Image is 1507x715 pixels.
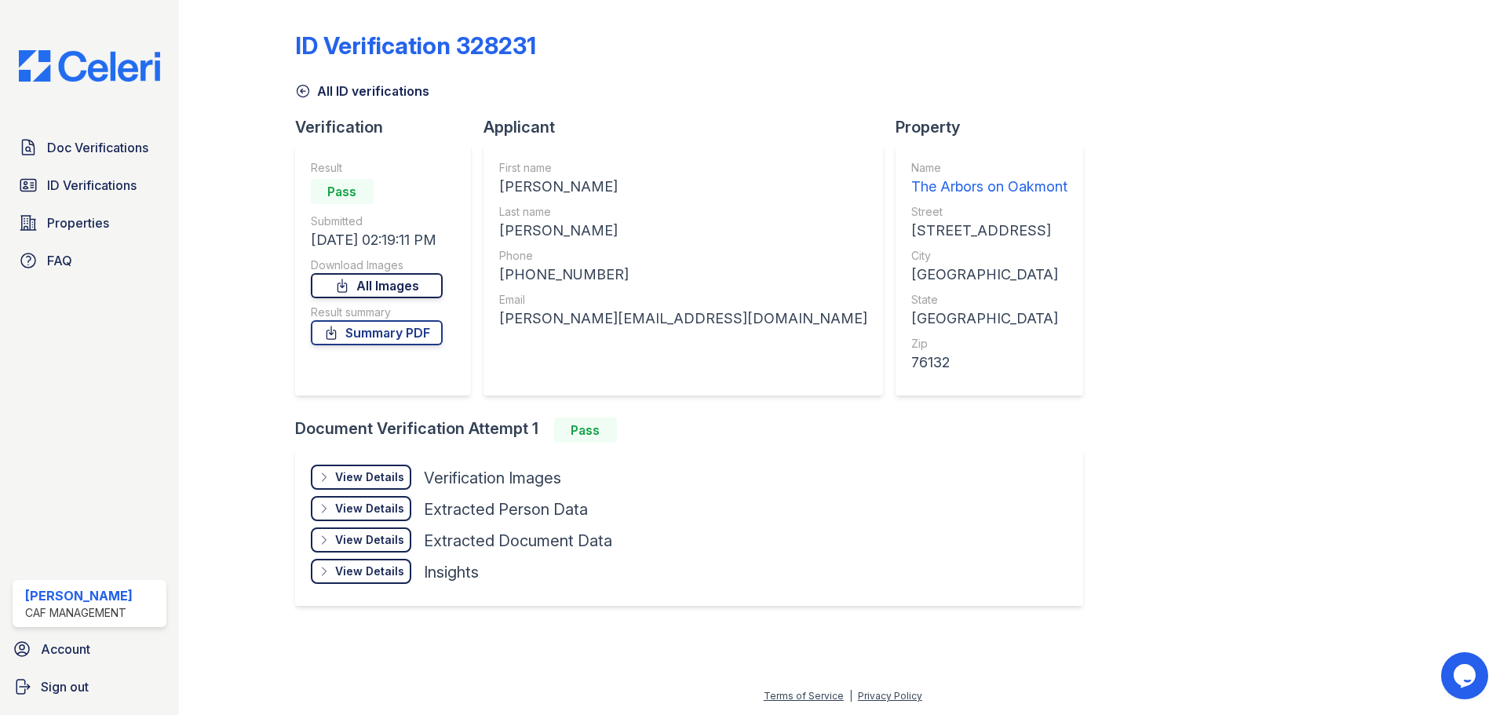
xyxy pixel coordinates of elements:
div: View Details [335,469,404,485]
div: Document Verification Attempt 1 [295,418,1096,443]
span: Doc Verifications [47,138,148,157]
img: CE_Logo_Blue-a8612792a0a2168367f1c8372b55b34899dd931a85d93a1a3d3e32e68fde9ad4.png [6,50,173,82]
div: [PERSON_NAME] [499,176,867,198]
div: Name [911,160,1067,176]
div: [PERSON_NAME] [499,220,867,242]
div: Pass [311,179,374,204]
span: Sign out [41,677,89,696]
a: All ID verifications [295,82,429,100]
div: Zip [911,336,1067,352]
div: [PHONE_NUMBER] [499,264,867,286]
div: | [849,690,852,702]
span: FAQ [47,251,72,270]
div: Download Images [311,257,443,273]
div: Result [311,160,443,176]
a: All Images [311,273,443,298]
div: Applicant [483,116,896,138]
div: The Arbors on Oakmont [911,176,1067,198]
div: [GEOGRAPHIC_DATA] [911,308,1067,330]
div: Property [896,116,1096,138]
a: Terms of Service [764,690,844,702]
div: Last name [499,204,867,220]
a: Properties [13,207,166,239]
a: ID Verifications [13,170,166,201]
div: Extracted Person Data [424,498,588,520]
div: City [911,248,1067,264]
div: Pass [554,418,617,443]
div: View Details [335,501,404,516]
span: ID Verifications [47,176,137,195]
div: Verification Images [424,467,561,489]
div: Verification [295,116,483,138]
div: View Details [335,532,404,548]
span: Account [41,640,90,658]
a: Name The Arbors on Oakmont [911,160,1067,198]
div: Result summary [311,305,443,320]
div: Extracted Document Data [424,530,612,552]
div: Phone [499,248,867,264]
div: [PERSON_NAME][EMAIL_ADDRESS][DOMAIN_NAME] [499,308,867,330]
div: [STREET_ADDRESS] [911,220,1067,242]
a: FAQ [13,245,166,276]
div: [GEOGRAPHIC_DATA] [911,264,1067,286]
div: State [911,292,1067,308]
div: First name [499,160,867,176]
a: Doc Verifications [13,132,166,163]
span: Properties [47,213,109,232]
div: Email [499,292,867,308]
div: [DATE] 02:19:11 PM [311,229,443,251]
iframe: chat widget [1441,652,1491,699]
div: Submitted [311,213,443,229]
div: ID Verification 328231 [295,31,536,60]
div: Street [911,204,1067,220]
a: Summary PDF [311,320,443,345]
a: Privacy Policy [858,690,922,702]
div: Insights [424,561,479,583]
div: 76132 [911,352,1067,374]
div: [PERSON_NAME] [25,586,133,605]
a: Sign out [6,671,173,702]
a: Account [6,633,173,665]
div: View Details [335,564,404,579]
div: CAF Management [25,605,133,621]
